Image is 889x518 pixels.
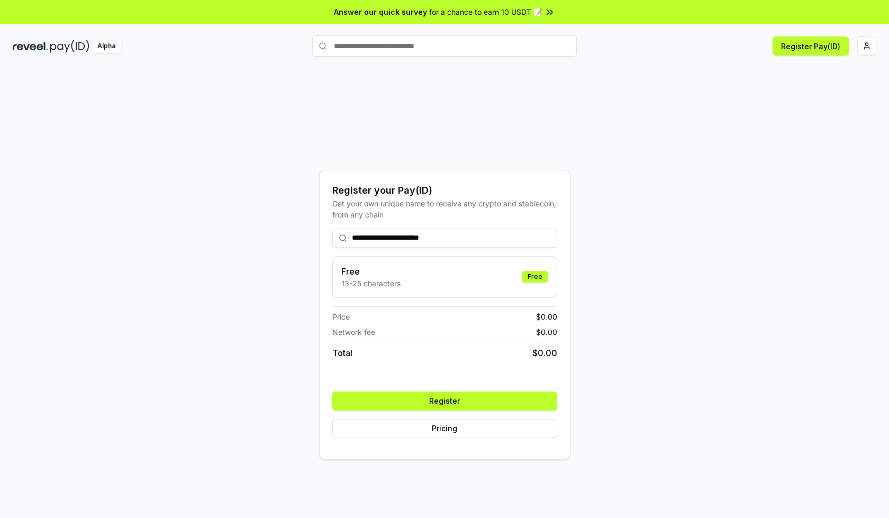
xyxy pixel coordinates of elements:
div: Get your own unique name to receive any crypto and stablecoin, from any chain [332,198,557,220]
span: Answer our quick survey [334,6,427,17]
p: 13-25 characters [341,278,401,289]
h3: Free [341,265,401,278]
button: Register [332,392,557,411]
div: Alpha [92,40,121,53]
button: Register Pay(ID) [773,37,849,56]
span: Total [332,347,352,359]
span: $ 0.00 [536,311,557,322]
div: Register your Pay(ID) [332,183,557,198]
div: Free [522,271,548,283]
button: Pricing [332,419,557,438]
span: Price [332,311,350,322]
img: pay_id [50,40,89,53]
span: $ 0.00 [532,347,557,359]
span: Network fee [332,326,375,338]
span: $ 0.00 [536,326,557,338]
img: reveel_dark [13,40,48,53]
span: for a chance to earn 10 USDT 📝 [429,6,542,17]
